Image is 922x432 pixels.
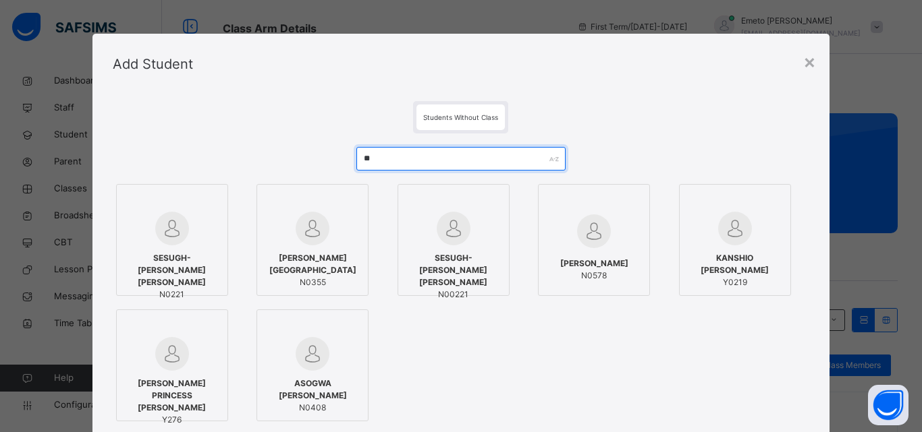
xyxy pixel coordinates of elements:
[405,288,502,301] span: N00221
[718,212,752,245] img: default.svg
[155,337,189,371] img: default.svg
[560,257,628,270] span: [PERSON_NAME]
[437,212,470,245] img: default.svg
[296,212,329,245] img: default.svg
[296,337,329,371] img: default.svg
[405,252,502,288] span: SESUGH-[PERSON_NAME] [PERSON_NAME]
[686,276,784,288] span: Y0219
[155,212,189,245] img: default.svg
[264,276,361,288] span: N0355
[264,252,361,276] span: [PERSON_NAME] [GEOGRAPHIC_DATA]
[264,402,361,414] span: N0408
[803,47,816,75] div: ×
[124,377,221,414] span: [PERSON_NAME] PRINCESS [PERSON_NAME]
[124,414,221,426] span: Y276
[264,377,361,402] span: ASOGWA [PERSON_NAME]
[868,385,909,425] button: Open asap
[113,56,193,72] span: Add Student
[124,288,221,301] span: N0221
[577,214,611,248] img: default.svg
[560,270,628,282] span: N0578
[686,252,784,276] span: KANSHIO [PERSON_NAME]
[124,252,221,288] span: SESUGH-[PERSON_NAME] [PERSON_NAME]
[423,113,498,121] span: Students Without Class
